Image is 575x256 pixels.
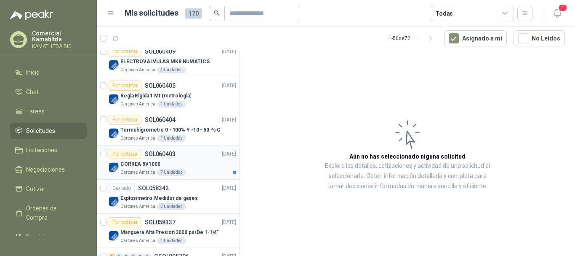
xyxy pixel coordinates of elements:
img: Company Logo [109,94,119,104]
p: [DATE] [222,116,236,124]
span: 1 [558,4,567,12]
p: Termohigrometro 0 - 100% Y -10 - 50 ºs C [120,126,221,134]
button: Asignado a mi [444,30,507,46]
a: Tareas [10,103,87,119]
p: SOL060403 [145,151,176,157]
p: ELECTROVALVULAS MK8 NUMATICS [120,58,210,66]
p: SOL060405 [145,83,176,89]
h1: Mis solicitudes [125,7,178,19]
p: [DATE] [222,48,236,56]
div: Por cotizar [109,217,141,227]
p: Cartones America [120,101,155,108]
a: Inicio [10,65,87,81]
img: Company Logo [109,60,119,70]
img: Company Logo [109,128,119,138]
p: Cartones America [120,237,155,244]
span: search [214,10,220,16]
p: SOL060409 [145,49,176,54]
p: SOL060404 [145,117,176,123]
button: No Leídos [514,30,565,46]
p: [DATE] [222,218,236,226]
div: 1 - 50 de 72 [389,32,437,45]
p: Regla Rigida 1 Mt (metrologia) [120,92,191,100]
button: 1 [550,6,565,21]
p: Comercial Kamatiltda [32,30,87,42]
span: Solicitudes [26,126,55,135]
p: Cartones America [120,169,155,176]
p: Cartones America [120,67,155,73]
a: Por cotizarSOL058337[DATE] Company LogoManguera Alta Presion 3000 psi De 1-1/4"Cartones America1 ... [97,214,240,248]
a: Por cotizarSOL060404[DATE] Company LogoTermohigrometro 0 - 100% Y -10 - 50 ºs CCartones America1 ... [97,111,240,146]
a: Por cotizarSOL060409[DATE] Company LogoELECTROVALVULAS MK8 NUMATICSCartones America4 Unidades [97,43,240,77]
a: Por cotizarSOL060405[DATE] Company LogoRegla Rigida 1 Mt (metrologia)Cartones America1 Unidades [97,77,240,111]
p: [DATE] [222,150,236,158]
div: Por cotizar [109,115,141,125]
a: Negociaciones [10,162,87,178]
span: Chat [26,87,39,97]
a: Solicitudes [10,123,87,139]
div: 2 Unidades [157,203,186,210]
div: Cerrado [109,183,135,193]
span: Órdenes de Compra [26,204,79,222]
span: 170 [185,8,202,19]
p: [DATE] [222,82,236,90]
p: SOL058337 [145,219,176,225]
span: Licitaciones [26,146,57,155]
a: Chat [10,84,87,100]
p: [DATE] [222,184,236,192]
p: Explora los detalles, cotizaciones y actividad de una solicitud al seleccionarla. Obtén informaci... [324,161,491,191]
div: 4 Unidades [157,67,186,73]
div: 7 Unidades [157,169,186,176]
a: Órdenes de Compra [10,200,87,226]
div: 1 Unidades [157,101,186,108]
p: KAMATI LTDA BIC [32,44,87,49]
div: Todas [435,9,453,18]
p: CORREA 5V1000 [120,160,160,168]
p: Cartones America [120,135,155,142]
span: Tareas [26,107,45,116]
p: Explosimetro-Medidor de gases [120,194,198,202]
span: Inicio [26,68,40,77]
p: SOL058342 [138,185,169,191]
div: Por cotizar [109,46,141,57]
a: Remisiones [10,229,87,245]
h3: Aún no has seleccionado niguna solicitud [349,152,466,161]
div: 1 Unidades [157,237,186,244]
span: Cotizar [26,184,45,194]
a: Licitaciones [10,142,87,158]
div: 1 Unidades [157,135,186,142]
a: Cotizar [10,181,87,197]
span: Negociaciones [26,165,65,174]
img: Company Logo [109,162,119,172]
span: Remisiones [26,232,57,242]
img: Company Logo [109,231,119,241]
img: Logo peakr [10,10,53,20]
img: Company Logo [109,197,119,207]
a: CerradoSOL058342[DATE] Company LogoExplosimetro-Medidor de gasesCartones America2 Unidades [97,180,240,214]
p: Manguera Alta Presion 3000 psi De 1-1/4" [120,229,219,237]
a: Por cotizarSOL060403[DATE] Company LogoCORREA 5V1000Cartones America7 Unidades [97,146,240,180]
div: Por cotizar [109,81,141,91]
div: Por cotizar [109,149,141,159]
p: Cartones America [120,203,155,210]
